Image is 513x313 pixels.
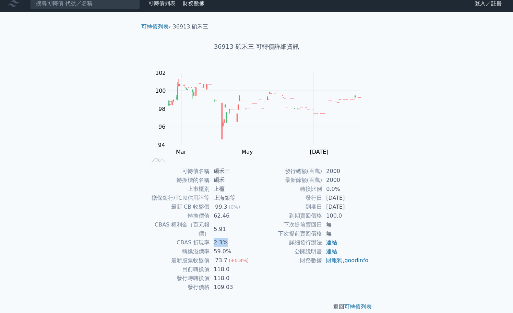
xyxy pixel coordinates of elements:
[322,194,369,202] td: [DATE]
[176,149,187,155] tspan: Mar
[256,229,322,238] td: 下次提前賣回價格
[144,265,210,274] td: 目前轉換價
[344,303,372,310] a: 可轉債列表
[256,176,322,185] td: 最新餘額(百萬)
[136,42,377,51] h1: 36913 碩禾三 可轉債詳細資訊
[256,167,322,176] td: 發行總額(百萬)
[210,176,256,185] td: 碩禾
[256,247,322,256] td: 公開說明書
[210,211,256,220] td: 62.46
[256,194,322,202] td: 發行日
[158,142,165,148] tspan: 94
[210,167,256,176] td: 碩禾三
[144,274,210,283] td: 發行時轉換價
[144,238,210,247] td: CBAS 折現率
[173,23,208,31] li: 36913 碩禾三
[322,256,369,265] td: ,
[256,220,322,229] td: 下次提前賣回日
[144,283,210,292] td: 發行價格
[144,167,210,176] td: 可轉債名稱
[155,70,166,76] tspan: 102
[322,176,369,185] td: 2000
[322,220,369,229] td: 無
[158,124,165,130] tspan: 96
[210,265,256,274] td: 118.0
[144,256,210,265] td: 最新股票收盤價
[210,220,256,238] td: 5.91
[256,202,322,211] td: 到期日
[141,23,171,31] li: ›
[229,204,240,210] span: (0%)
[144,247,210,256] td: 轉換溢價率
[310,149,329,155] tspan: [DATE]
[158,106,165,112] tspan: 98
[144,185,210,194] td: 上市櫃別
[241,149,253,155] tspan: May
[214,256,229,265] div: 73.7
[322,185,369,194] td: 0.0%
[479,280,513,313] iframe: Chat Widget
[210,283,256,292] td: 109.03
[210,238,256,247] td: 2.3%
[155,88,166,94] tspan: 100
[210,194,256,202] td: 上海銀等
[210,247,256,256] td: 59.0%
[322,202,369,211] td: [DATE]
[256,238,322,247] td: 詳細發行辦法
[144,202,210,211] td: 最新 CB 收盤價
[344,257,368,264] a: goodinfo
[256,185,322,194] td: 轉換比例
[141,23,169,30] a: 可轉債列表
[322,229,369,238] td: 無
[144,211,210,220] td: 轉換價值
[322,211,369,220] td: 100.0
[210,185,256,194] td: 上櫃
[144,194,210,202] td: 擔保銀行/TCRI信用評等
[136,303,377,311] p: 返回
[210,274,256,283] td: 118.0
[214,202,229,211] div: 99.3
[256,211,322,220] td: 到期賣回價格
[326,239,337,246] a: 連結
[479,280,513,313] div: 聊天小工具
[229,258,249,263] span: (+0.8%)
[326,257,343,264] a: 財報狗
[152,70,371,155] g: Chart
[256,256,322,265] td: 財務數據
[144,220,210,238] td: CBAS 權利金（百元報價）
[322,167,369,176] td: 2000
[326,248,337,255] a: 連結
[144,176,210,185] td: 轉換標的名稱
